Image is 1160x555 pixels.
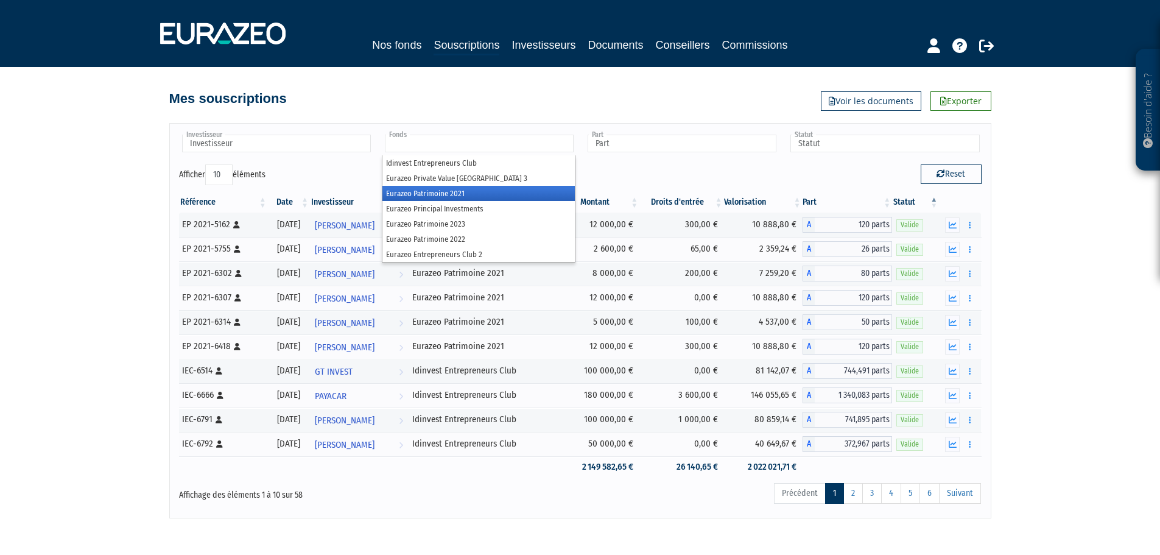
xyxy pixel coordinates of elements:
[558,359,639,383] td: 100 000,00 €
[272,364,306,377] div: [DATE]
[412,389,554,401] div: Idinvest Entrepreneurs Club
[558,432,639,456] td: 50 000,00 €
[182,413,264,426] div: IEC-6791
[815,266,893,281] span: 80 parts
[412,267,554,280] div: Eurazeo Patrimoine 2021
[896,366,923,377] span: Valide
[639,334,723,359] td: 300,00 €
[724,432,803,456] td: 40 649,67 €
[235,270,242,277] i: [Français] Personne physique
[382,232,575,247] li: Eurazeo Patrimoine 2022
[182,291,264,304] div: EP 2021-6307
[724,334,803,359] td: 10 888,80 €
[896,292,923,304] span: Valide
[724,456,803,478] td: 2 022 021,71 €
[639,286,723,310] td: 0,00 €
[315,312,374,334] span: [PERSON_NAME]
[639,432,723,456] td: 0,00 €
[724,359,803,383] td: 81 142,07 €
[216,416,222,423] i: [Français] Personne physique
[896,317,923,328] span: Valide
[803,387,893,403] div: A - Idinvest Entrepreneurs Club
[272,389,306,401] div: [DATE]
[803,217,893,233] div: A - Eurazeo Patrimoine 2021
[881,483,901,504] a: 4
[216,440,223,448] i: [Français] Personne physique
[399,312,403,334] i: Voir l'investisseur
[803,241,893,257] div: A - Eurazeo Patrimoine 2021
[803,339,815,355] span: A
[639,192,723,213] th: Droits d'entrée: activer pour trier la colonne par ordre croissant
[382,201,575,216] li: Eurazeo Principal Investments
[372,37,421,54] a: Nos fonds
[160,23,286,44] img: 1732889491-logotype_eurazeo_blanc_rvb.png
[315,434,374,456] span: [PERSON_NAME]
[821,91,921,111] a: Voir les documents
[182,389,264,401] div: IEC-6666
[272,437,306,450] div: [DATE]
[234,319,241,326] i: [Français] Personne physique
[724,237,803,261] td: 2 359,24 €
[217,392,223,399] i: [Français] Personne physique
[179,164,265,185] label: Afficher éléments
[272,291,306,304] div: [DATE]
[310,432,408,456] a: [PERSON_NAME]
[588,37,644,54] a: Documents
[310,334,408,359] a: [PERSON_NAME]
[399,263,403,286] i: Voir l'investisseur
[382,216,575,232] li: Eurazeo Patrimoine 2023
[639,261,723,286] td: 200,00 €
[639,213,723,237] td: 300,00 €
[815,436,893,452] span: 372,967 parts
[815,241,893,257] span: 26 parts
[803,412,893,428] div: A - Idinvest Entrepreneurs Club
[639,383,723,408] td: 3 600,00 €
[315,263,374,286] span: [PERSON_NAME]
[803,339,893,355] div: A - Eurazeo Patrimoine 2021
[639,456,723,478] td: 26 140,65 €
[268,192,310,213] th: Date: activer pour trier la colonne par ordre croissant
[412,364,554,377] div: Idinvest Entrepreneurs Club
[272,340,306,353] div: [DATE]
[511,37,575,54] a: Investisseurs
[724,408,803,432] td: 80 859,14 €
[382,247,575,262] li: Eurazeo Entrepreneurs Club 2
[896,414,923,426] span: Valide
[901,483,920,504] a: 5
[310,192,408,213] th: Investisseur: activer pour trier la colonne par ordre croissant
[382,186,575,201] li: Eurazeo Patrimoine 2021
[182,437,264,450] div: IEC-6792
[724,310,803,334] td: 4 537,00 €
[815,339,893,355] span: 120 parts
[399,385,403,408] i: Voir l'investisseur
[179,192,268,213] th: Référence : activer pour trier la colonne par ordre croissant
[310,286,408,310] a: [PERSON_NAME]
[815,217,893,233] span: 120 parts
[310,359,408,383] a: GT INVEST
[724,261,803,286] td: 7 259,20 €
[412,291,554,304] div: Eurazeo Patrimoine 2021
[724,286,803,310] td: 10 888,80 €
[815,387,893,403] span: 1 340,083 parts
[233,221,240,228] i: [Français] Personne physique
[803,290,893,306] div: A - Eurazeo Patrimoine 2021
[272,316,306,328] div: [DATE]
[182,242,264,255] div: EP 2021-5755
[169,91,287,106] h4: Mes souscriptions
[815,412,893,428] span: 741,895 parts
[558,408,639,432] td: 100 000,00 €
[272,242,306,255] div: [DATE]
[182,267,264,280] div: EP 2021-6302
[724,383,803,408] td: 146 055,65 €
[919,483,940,504] a: 6
[412,437,554,450] div: Idinvest Entrepreneurs Club
[382,171,575,186] li: Eurazeo Private Value [GEOGRAPHIC_DATA] 3
[272,267,306,280] div: [DATE]
[1141,55,1155,165] p: Besoin d'aide ?
[803,290,815,306] span: A
[803,241,815,257] span: A
[205,164,233,185] select: Afficheréléments
[412,413,554,426] div: Idinvest Entrepreneurs Club
[896,439,923,450] span: Valide
[558,310,639,334] td: 5 000,00 €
